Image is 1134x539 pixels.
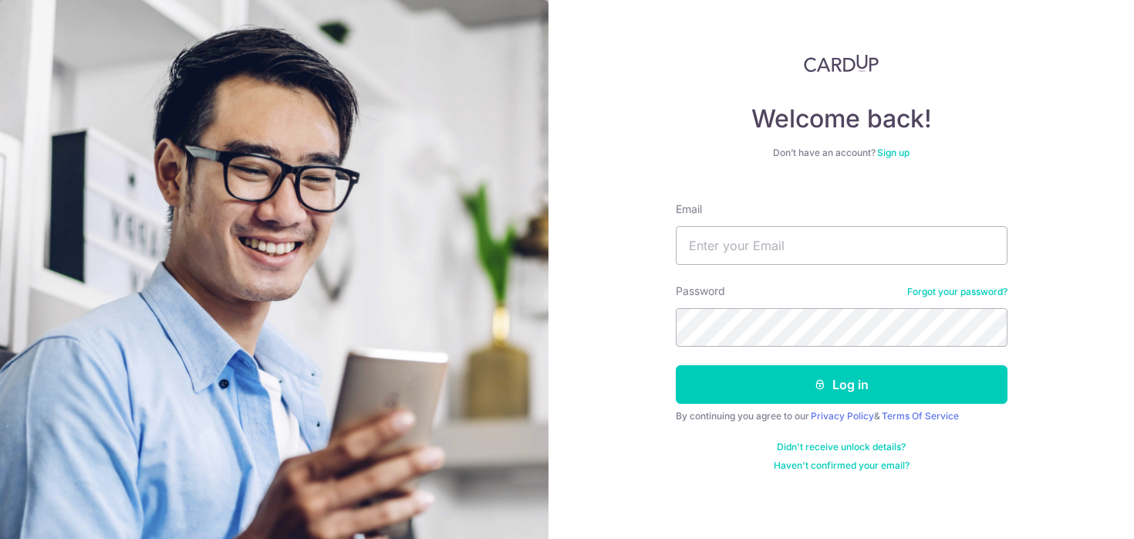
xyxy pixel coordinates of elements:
div: Don’t have an account? [676,147,1007,159]
label: Password [676,283,725,299]
img: CardUp Logo [804,54,879,73]
a: Haven't confirmed your email? [774,459,910,472]
button: Log in [676,365,1007,404]
input: Enter your Email [676,226,1007,265]
a: Forgot your password? [907,286,1007,298]
h4: Welcome back! [676,103,1007,134]
label: Email [676,202,702,217]
a: Privacy Policy [811,410,874,422]
a: Terms Of Service [882,410,959,422]
div: By continuing you agree to our & [676,410,1007,422]
a: Sign up [877,147,910,158]
a: Didn't receive unlock details? [777,441,906,453]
